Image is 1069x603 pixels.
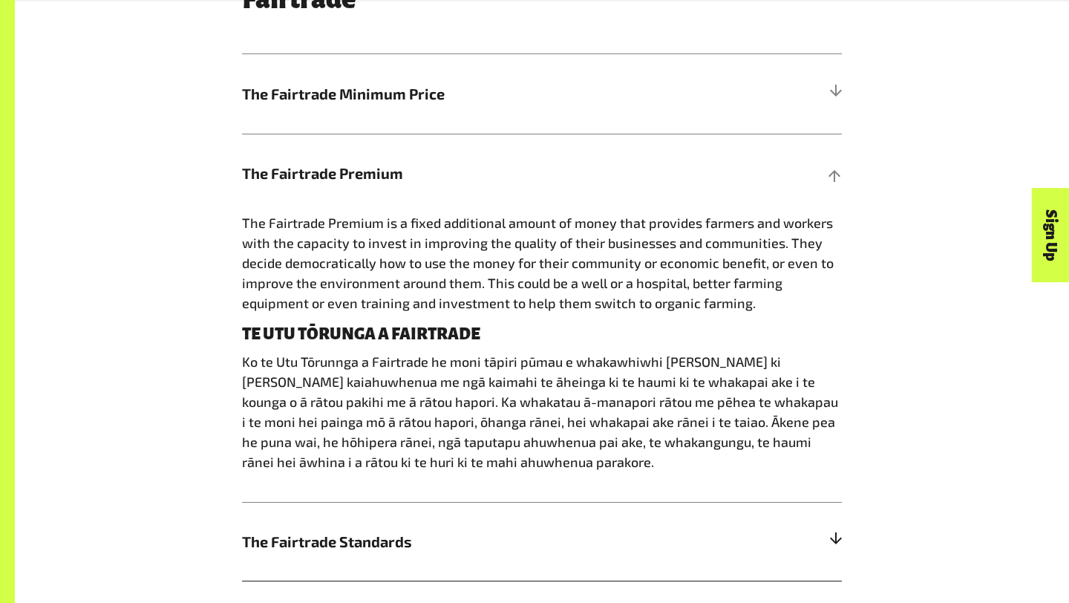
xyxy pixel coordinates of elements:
[242,325,842,343] h4: TE UTU TŌRUNGA A FAIRTRADE
[242,530,692,553] span: The Fairtrade Standards
[242,215,834,311] span: The Fairtrade Premium is a fixed additional amount of money that provides farmers and workers wit...
[242,162,692,184] span: The Fairtrade Premium
[242,82,692,105] span: The Fairtrade Minimum Price
[242,352,842,472] p: Ko te Utu Tōrunnga a Fairtrade he moni tāpiri pūmau e whakawhiwhi [PERSON_NAME] ki [PERSON_NAME] ...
